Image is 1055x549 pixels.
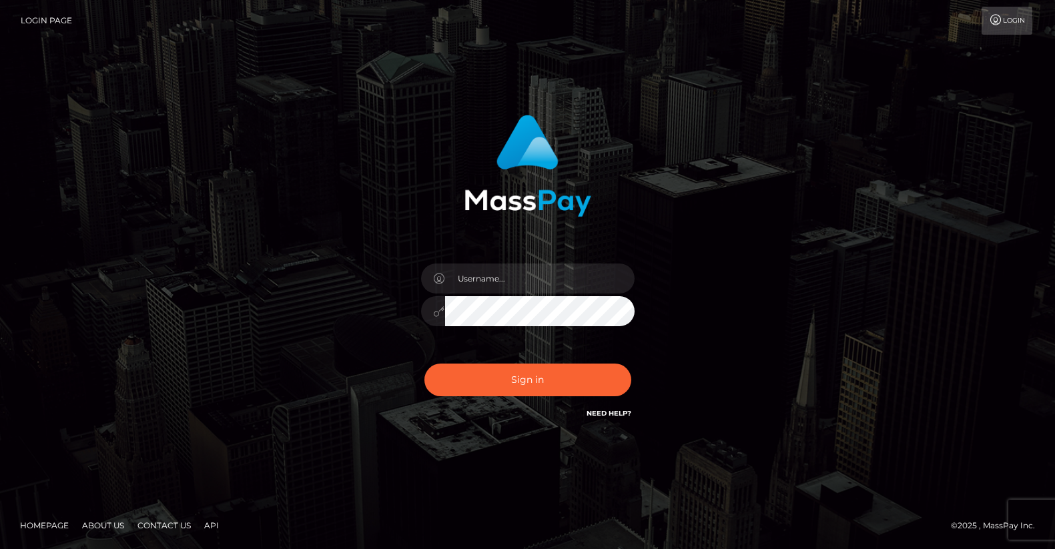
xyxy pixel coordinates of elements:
a: Homepage [15,515,74,536]
a: API [199,515,224,536]
input: Username... [445,263,635,294]
button: Sign in [424,364,631,396]
a: Login Page [21,7,72,35]
a: About Us [77,515,129,536]
img: MassPay Login [464,115,591,217]
a: Login [982,7,1032,35]
div: © 2025 , MassPay Inc. [951,518,1045,533]
a: Contact Us [132,515,196,536]
a: Need Help? [587,409,631,418]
